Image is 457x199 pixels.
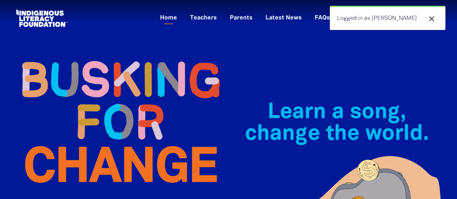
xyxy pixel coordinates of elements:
[310,12,334,24] a: FAQs
[425,14,438,23] button: close
[427,14,436,23] i: close
[225,12,257,24] a: Parents
[186,12,221,24] a: Teachers
[330,6,445,30] div: Logged in as [PERSON_NAME]
[245,103,429,144] span: Learn a song, change the world.
[261,12,306,24] a: Latest News
[156,12,181,24] a: Home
